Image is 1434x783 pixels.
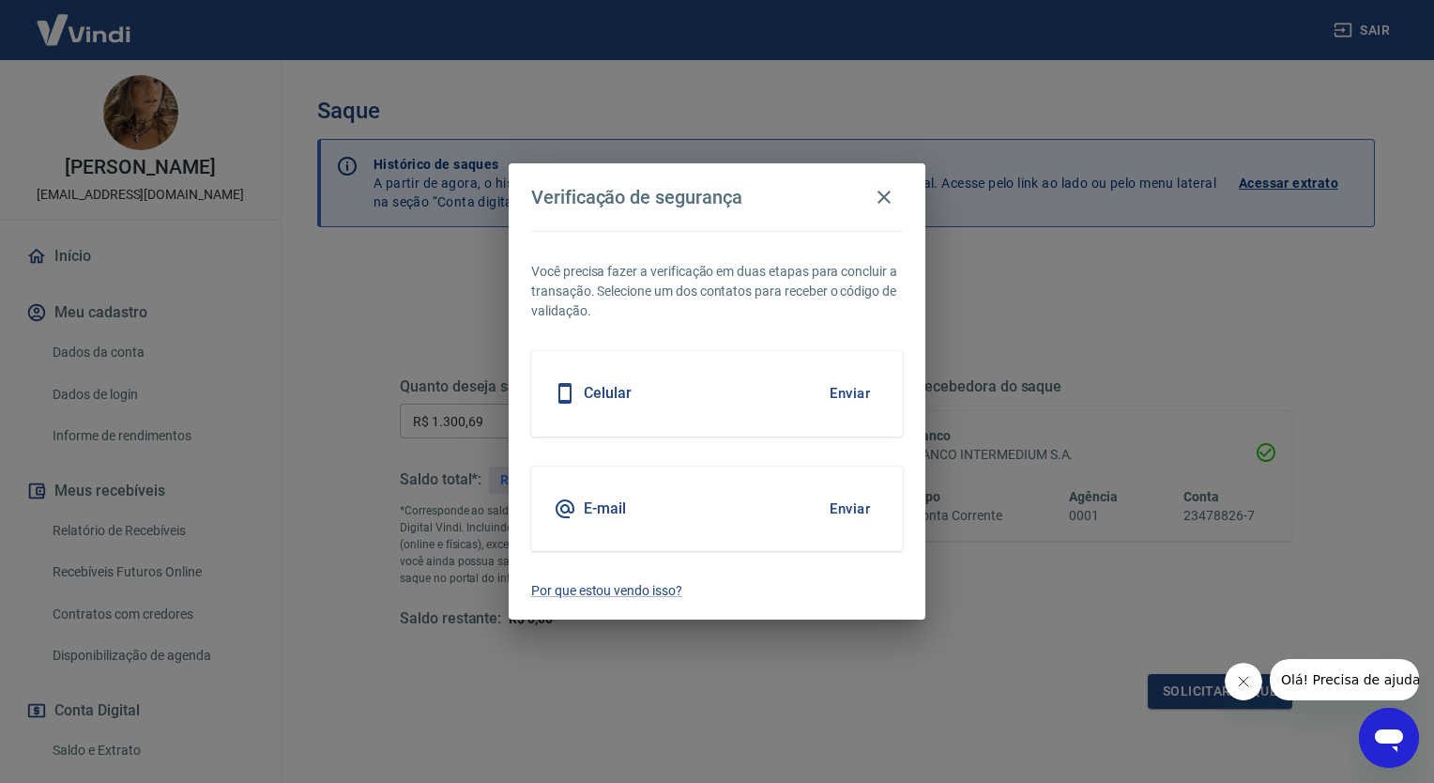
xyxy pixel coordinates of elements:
[11,13,158,28] span: Olá! Precisa de ajuda?
[584,384,632,403] h5: Celular
[531,186,742,208] h4: Verificação de segurança
[1359,708,1419,768] iframe: Botão para abrir a janela de mensagens
[531,262,903,321] p: Você precisa fazer a verificação em duas etapas para concluir a transação. Selecione um dos conta...
[819,374,880,413] button: Enviar
[1225,663,1262,700] iframe: Fechar mensagem
[1270,659,1419,700] iframe: Mensagem da empresa
[819,489,880,529] button: Enviar
[584,499,626,518] h5: E-mail
[531,581,903,601] a: Por que estou vendo isso?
